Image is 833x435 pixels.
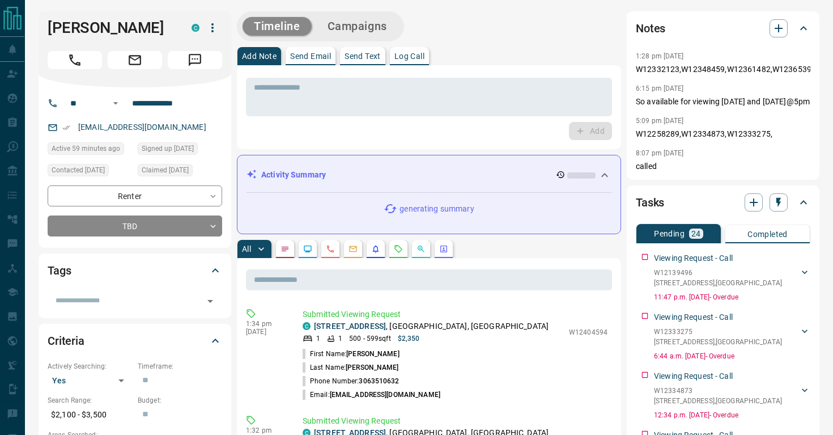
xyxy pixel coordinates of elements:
[654,230,685,238] p: Pending
[138,164,222,180] div: Tue May 20 2025
[303,390,440,400] p: Email:
[654,324,810,349] div: W12333275[STREET_ADDRESS],[GEOGRAPHIC_DATA]
[399,203,474,215] p: generating summary
[261,169,326,181] p: Activity Summary
[109,96,122,110] button: Open
[52,164,105,176] span: Contacted [DATE]
[242,52,277,60] p: Add Note
[303,376,399,386] p: Phone Number:
[636,85,684,92] p: 6:15 pm [DATE]
[142,164,189,176] span: Claimed [DATE]
[348,244,358,254] svg: Emails
[108,51,162,69] span: Email
[654,327,782,337] p: W12333275
[394,52,424,60] p: Log Call
[338,333,342,344] p: 1
[202,293,218,309] button: Open
[636,96,810,108] p: So available for viewing [DATE] and [DATE]@5pm
[48,395,132,406] p: Search Range:
[349,333,390,344] p: 500 - 599 sqft
[246,164,611,185] div: Activity Summary
[48,142,132,158] div: Tue Sep 16 2025
[52,143,120,154] span: Active 59 minutes ago
[654,311,733,323] p: Viewing Request - Call
[192,24,199,32] div: condos.ca
[246,320,286,328] p: 1:34 pm
[654,265,810,290] div: W12139496[STREET_ADDRESS],[GEOGRAPHIC_DATA]
[316,17,398,36] button: Campaigns
[654,351,810,361] p: 6:44 a.m. [DATE] - Overdue
[359,377,399,385] span: 3063510632
[326,244,335,254] svg: Calls
[48,216,222,236] div: TBD
[439,244,448,254] svg: Agent Actions
[654,386,782,396] p: W12334873
[168,51,222,69] span: Message
[654,383,810,408] div: W12334873[STREET_ADDRESS],[GEOGRAPHIC_DATA]
[48,261,71,280] h2: Tags
[243,17,312,36] button: Timeline
[654,278,782,288] p: [STREET_ADDRESS] , [GEOGRAPHIC_DATA]
[394,244,403,254] svg: Requests
[316,333,320,344] p: 1
[303,362,399,373] p: Last Name:
[636,15,810,42] div: Notes
[346,364,398,371] span: [PERSON_NAME]
[398,333,420,344] p: $2,350
[138,361,222,371] p: Timeframe:
[246,426,286,434] p: 1:32 pm
[62,124,70,132] svg: Email Verified
[48,185,222,206] div: Renter
[654,268,782,278] p: W12139496
[636,149,684,157] p: 8:07 pm [DATE]
[636,128,810,140] p: W12258289,W12334873,W12333275,
[416,244,426,254] svg: Opportunities
[314,320,549,332] p: , [GEOGRAPHIC_DATA], [GEOGRAPHIC_DATA]
[654,292,810,302] p: 11:47 p.m. [DATE] - Overdue
[747,230,788,238] p: Completed
[636,64,810,75] p: W12332123,W12348459,W12361482,W12365392,W12371430,W12371455,W12365573,W12369314,W12370692
[636,19,665,37] h2: Notes
[48,327,222,354] div: Criteria
[303,349,399,359] p: First Name:
[303,244,312,254] svg: Lead Browsing Activity
[138,142,222,158] div: Mon May 19 2025
[48,361,132,371] p: Actively Searching:
[48,19,175,37] h1: [PERSON_NAME]
[345,52,381,60] p: Send Text
[290,52,331,60] p: Send Email
[48,371,132,390] div: Yes
[48,51,102,69] span: Call
[314,322,386,331] a: [STREET_ADDRESS]
[654,396,782,406] p: [STREET_ADDRESS] , [GEOGRAPHIC_DATA]
[654,370,733,382] p: Viewing Request - Call
[303,322,311,330] div: condos.ca
[636,161,810,172] p: called
[371,244,380,254] svg: Listing Alerts
[636,193,664,212] h2: Tasks
[654,337,782,347] p: [STREET_ADDRESS] , [GEOGRAPHIC_DATA]
[346,350,399,358] span: [PERSON_NAME]
[654,410,810,420] p: 12:34 p.m. [DATE] - Overdue
[636,117,684,125] p: 5:09 pm [DATE]
[569,327,607,337] p: W12404594
[246,328,286,336] p: [DATE]
[242,245,251,253] p: All
[78,123,206,132] a: [EMAIL_ADDRESS][DOMAIN_NAME]
[330,391,440,399] span: [EMAIL_ADDRESS][DOMAIN_NAME]
[280,244,290,254] svg: Notes
[636,189,810,216] div: Tasks
[636,52,684,60] p: 1:28 pm [DATE]
[138,395,222,406] p: Budget:
[654,252,733,264] p: Viewing Request - Call
[48,332,84,350] h2: Criteria
[48,257,222,284] div: Tags
[142,143,194,154] span: Signed up [DATE]
[48,164,132,180] div: Tue Sep 09 2025
[303,415,607,427] p: Submitted Viewing Request
[303,309,607,320] p: Submitted Viewing Request
[691,230,701,238] p: 24
[48,406,132,424] p: $2,100 - $3,500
